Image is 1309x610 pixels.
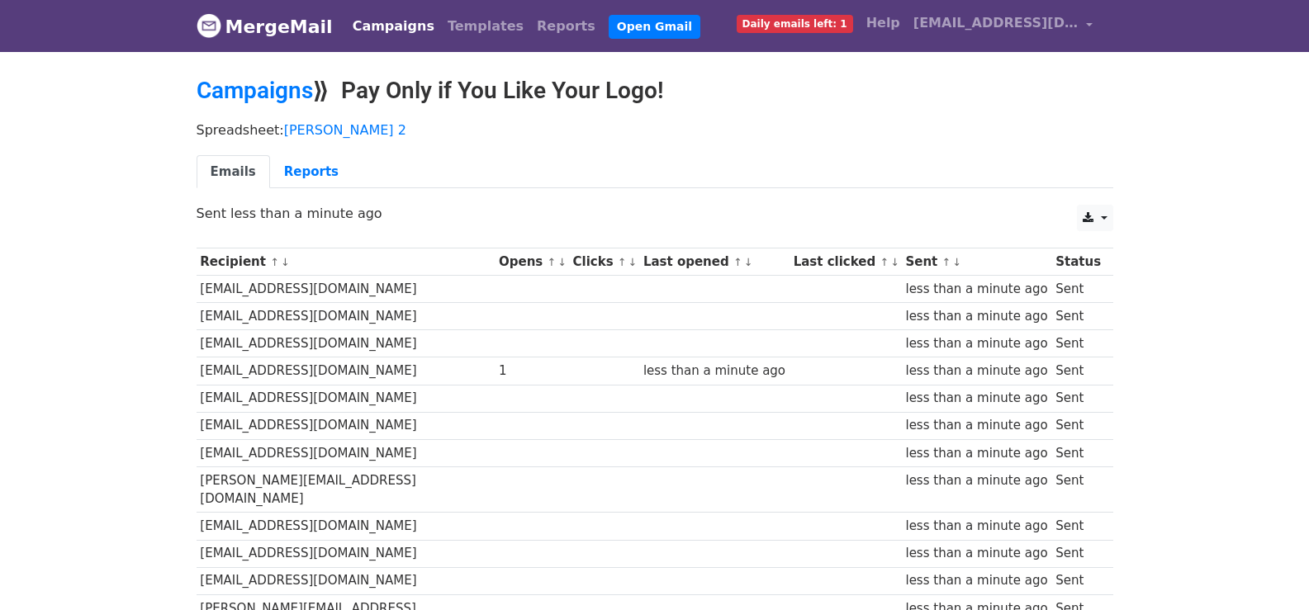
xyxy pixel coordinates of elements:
td: [EMAIL_ADDRESS][DOMAIN_NAME] [197,303,496,330]
a: [PERSON_NAME] 2 [284,122,406,138]
a: ↓ [628,256,638,268]
td: [EMAIL_ADDRESS][DOMAIN_NAME] [197,276,496,303]
td: Sent [1051,412,1104,439]
a: ↑ [942,256,951,268]
p: Sent less than a minute ago [197,205,1113,222]
div: less than a minute ago [905,307,1047,326]
a: ↓ [281,256,290,268]
div: less than a minute ago [643,362,785,381]
td: [EMAIL_ADDRESS][DOMAIN_NAME] [197,540,496,567]
th: Opens [495,248,569,276]
a: ↑ [733,256,742,268]
div: less than a minute ago [905,280,1047,299]
td: [EMAIL_ADDRESS][DOMAIN_NAME] [197,513,496,540]
td: Sent [1051,540,1104,567]
td: Sent [1051,385,1104,412]
td: Sent [1051,439,1104,466]
td: Sent [1051,303,1104,330]
div: less than a minute ago [905,471,1047,490]
div: less than a minute ago [905,444,1047,463]
a: ↑ [270,256,279,268]
td: [EMAIL_ADDRESS][DOMAIN_NAME] [197,439,496,466]
td: Sent [1051,466,1104,513]
a: ↓ [952,256,961,268]
a: Daily emails left: 1 [730,7,860,40]
a: [EMAIL_ADDRESS][DOMAIN_NAME] [907,7,1100,45]
a: Templates [441,10,530,43]
a: ↑ [547,256,556,268]
td: [EMAIL_ADDRESS][DOMAIN_NAME] [197,330,496,357]
td: Sent [1051,513,1104,540]
th: Last clicked [790,248,902,276]
a: Reports [270,155,353,189]
div: 1 [499,362,565,381]
th: Last opened [639,248,790,276]
td: Sent [1051,567,1104,594]
div: less than a minute ago [905,571,1047,590]
a: Help [860,7,907,40]
td: [EMAIL_ADDRESS][DOMAIN_NAME] [197,567,496,594]
h2: ⟫ Pay Only if You Like Your Logo! [197,77,1113,105]
img: MergeMail logo [197,13,221,38]
a: ↓ [890,256,899,268]
p: Spreadsheet: [197,121,1113,139]
a: Campaigns [346,10,441,43]
th: Recipient [197,248,496,276]
a: ↑ [618,256,627,268]
div: less than a minute ago [905,517,1047,536]
td: Sent [1051,330,1104,357]
span: [EMAIL_ADDRESS][DOMAIN_NAME] [913,13,1079,33]
a: Emails [197,155,270,189]
a: MergeMail [197,9,333,44]
a: ↑ [880,256,889,268]
th: Status [1051,248,1104,276]
td: [EMAIL_ADDRESS][DOMAIN_NAME] [197,357,496,385]
td: [EMAIL_ADDRESS][DOMAIN_NAME] [197,385,496,412]
a: ↓ [744,256,753,268]
td: [PERSON_NAME][EMAIL_ADDRESS][DOMAIN_NAME] [197,466,496,513]
span: Daily emails left: 1 [737,15,853,33]
td: [EMAIL_ADDRESS][DOMAIN_NAME] [197,412,496,439]
td: Sent [1051,276,1104,303]
div: less than a minute ago [905,544,1047,563]
a: Reports [530,10,602,43]
a: Open Gmail [609,15,700,39]
a: Campaigns [197,77,313,104]
div: less than a minute ago [905,334,1047,353]
div: less than a minute ago [905,416,1047,435]
td: Sent [1051,357,1104,385]
th: Sent [902,248,1052,276]
div: less than a minute ago [905,362,1047,381]
div: less than a minute ago [905,389,1047,408]
a: ↓ [557,256,567,268]
th: Clicks [569,248,639,276]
